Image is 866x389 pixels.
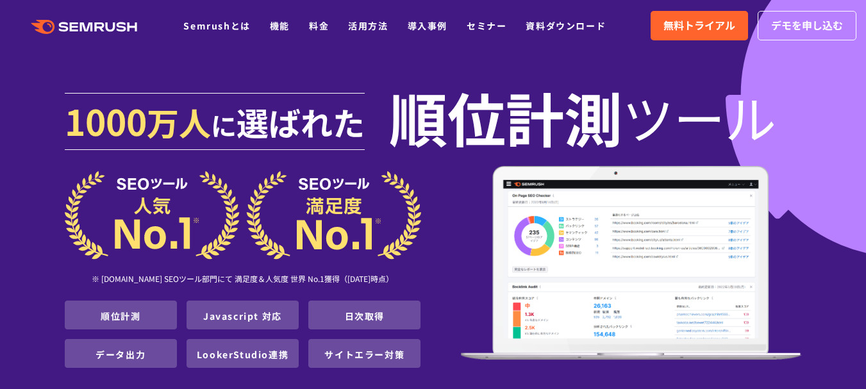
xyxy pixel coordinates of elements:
a: 活用方法 [348,19,388,32]
span: 1000 [65,95,147,146]
div: ※ [DOMAIN_NAME] SEOツール部門にて 満足度＆人気度 世界 No.1獲得（[DATE]時点） [65,260,421,301]
a: 導入事例 [408,19,447,32]
span: 順位計測 [389,91,622,142]
a: セミナー [467,19,506,32]
span: に [211,106,237,144]
a: 料金 [309,19,329,32]
a: LookerStudio連携 [197,348,288,361]
a: 資料ダウンロード [526,19,606,32]
span: 無料トライアル [663,17,735,34]
span: 選ばれた [237,99,365,145]
a: サイトエラー対策 [324,348,404,361]
a: 無料トライアル [651,11,748,40]
span: ツール [622,91,776,142]
a: 機能 [270,19,290,32]
a: 日次取得 [345,310,385,322]
a: Semrushとは [183,19,250,32]
a: データ出力 [96,348,146,361]
span: 万人 [147,99,211,145]
a: デモを申し込む [758,11,856,40]
a: 順位計測 [101,310,140,322]
a: Javascript 対応 [203,310,282,322]
span: デモを申し込む [771,17,843,34]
